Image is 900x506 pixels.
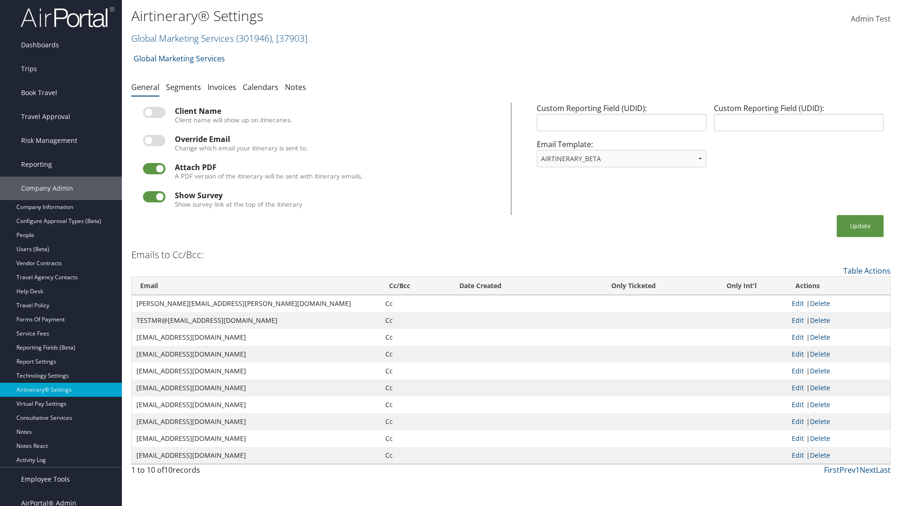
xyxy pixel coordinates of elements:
[787,413,890,430] td: |
[132,312,381,329] td: TESTMR@[EMAIL_ADDRESS][DOMAIN_NAME]
[381,413,451,430] td: Cc
[381,430,451,447] td: Cc
[837,215,884,237] button: Update
[787,277,890,295] th: Actions
[876,465,891,475] a: Last
[132,363,381,379] td: [EMAIL_ADDRESS][DOMAIN_NAME]
[810,451,830,460] a: Delete
[132,329,381,346] td: [EMAIL_ADDRESS][DOMAIN_NAME]
[175,191,499,200] div: Show Survey
[792,417,804,426] a: Edit
[792,299,804,308] a: Edit
[787,430,890,447] td: |
[810,333,830,342] a: Delete
[787,396,890,413] td: |
[21,57,37,81] span: Trips
[131,32,307,45] a: Global Marketing Services
[851,14,891,24] span: Admin Test
[175,143,308,153] label: Change which email your itinerary is sent to.
[787,346,890,363] td: |
[134,49,225,68] a: Global Marketing Services
[131,82,159,92] a: General
[533,103,710,139] div: Custom Reporting Field (UDID):
[131,464,315,480] div: 1 to 10 of records
[810,417,830,426] a: Delete
[787,295,890,312] td: |
[21,129,77,152] span: Risk Management
[175,115,292,125] label: Client name will show up on itineraries.
[824,465,840,475] a: First
[810,299,830,308] a: Delete
[21,468,70,491] span: Employee Tools
[810,434,830,443] a: Delete
[272,32,307,45] span: , [ 37903 ]
[381,295,451,312] td: Cc
[175,171,363,181] label: A PDF version of the itinerary will be sent with itinerary emails.
[381,346,451,363] td: Cc
[810,400,830,409] a: Delete
[792,366,804,375] a: Edit
[131,6,637,26] h1: Airtinerary® Settings
[381,312,451,329] td: Cc
[175,107,499,115] div: Client Name
[132,346,381,363] td: [EMAIL_ADDRESS][DOMAIN_NAME]
[243,82,278,92] a: Calendars
[710,103,887,139] div: Custom Reporting Field (UDID):
[787,329,890,346] td: |
[792,434,804,443] a: Edit
[792,400,804,409] a: Edit
[381,329,451,346] td: Cc
[208,82,236,92] a: Invoices
[787,312,890,329] td: |
[787,379,890,396] td: |
[810,383,830,392] a: Delete
[843,266,891,276] a: Table Actions
[132,447,381,464] td: [EMAIL_ADDRESS][DOMAIN_NAME]
[164,465,172,475] span: 10
[855,465,860,475] a: 1
[175,200,302,209] label: Show survey link at the top of the itinerary
[132,413,381,430] td: [EMAIL_ADDRESS][DOMAIN_NAME]
[810,316,830,325] a: Delete
[810,350,830,358] a: Delete
[381,277,451,295] th: Cc/Bcc: activate to sort column ascending
[381,396,451,413] td: Cc
[860,465,876,475] a: Next
[285,82,306,92] a: Notes
[21,153,52,176] span: Reporting
[792,333,804,342] a: Edit
[792,350,804,358] a: Edit
[132,277,381,295] th: Email: activate to sort column ascending
[696,277,787,295] th: Only Int'l: activate to sort column ascending
[381,363,451,379] td: Cc
[792,451,804,460] a: Edit
[132,379,381,396] td: [EMAIL_ADDRESS][DOMAIN_NAME]
[21,177,73,200] span: Company Admin
[533,139,710,175] div: Email Template:
[21,33,59,57] span: Dashboards
[175,163,499,171] div: Attach PDF
[571,277,696,295] th: Only Ticketed: activate to sort column ascending
[132,430,381,447] td: [EMAIL_ADDRESS][DOMAIN_NAME]
[787,363,890,379] td: |
[132,295,381,312] td: [PERSON_NAME][EMAIL_ADDRESS][PERSON_NAME][DOMAIN_NAME]
[851,5,891,34] a: Admin Test
[381,447,451,464] td: Cc
[166,82,201,92] a: Segments
[132,396,381,413] td: [EMAIL_ADDRESS][DOMAIN_NAME]
[236,32,272,45] span: ( 301946 )
[810,366,830,375] a: Delete
[840,465,855,475] a: Prev
[792,316,804,325] a: Edit
[21,81,57,104] span: Book Travel
[381,379,451,396] td: Cc
[21,6,114,28] img: airportal-logo.png
[131,248,204,261] h3: Emails to Cc/Bcc:
[792,383,804,392] a: Edit
[451,277,571,295] th: Date Created: activate to sort column ascending
[175,135,499,143] div: Override Email
[787,447,890,464] td: |
[21,105,70,128] span: Travel Approval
